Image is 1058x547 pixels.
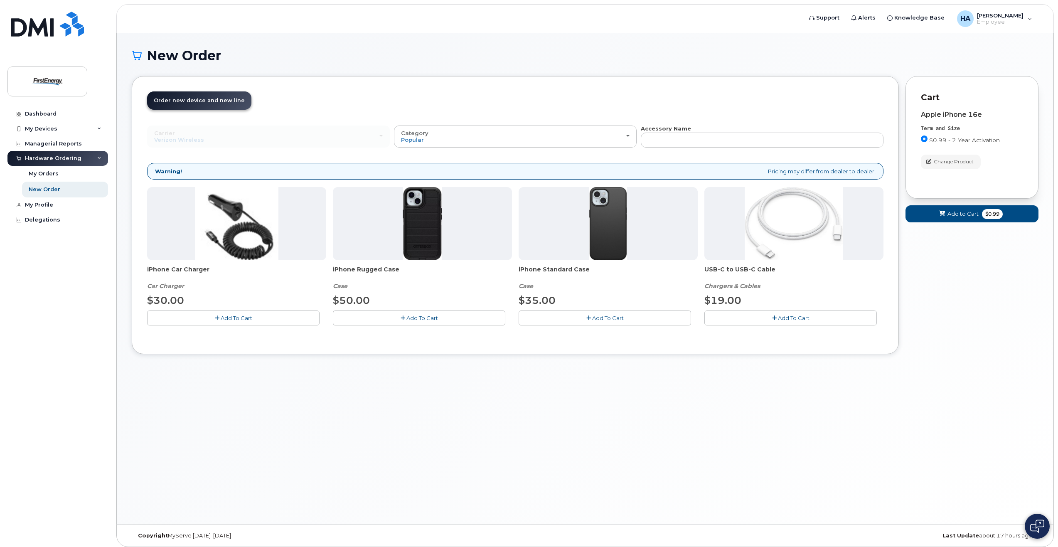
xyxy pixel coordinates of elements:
button: Change Product [921,155,981,169]
span: $19.00 [704,294,741,306]
strong: Copyright [138,532,168,539]
span: iPhone Car Charger [147,265,326,282]
strong: Last Update [942,532,979,539]
div: about 17 hours ago [736,532,1038,539]
span: Order new device and new line [154,97,245,103]
span: Add To Cart [406,315,438,321]
button: Add To Cart [333,310,505,325]
div: Apple iPhone 16e [921,111,1023,118]
div: iPhone Rugged Case [333,265,512,290]
img: iphonesecg.jpg [195,187,278,260]
button: Category Popular [394,126,637,147]
input: $0.99 - 2 Year Activation [921,136,928,142]
button: Add to Cart $0.99 [905,205,1038,222]
span: Add To Cart [778,315,809,321]
button: Add To Cart [519,310,691,325]
span: iPhone Rugged Case [333,265,512,282]
span: $50.00 [333,294,370,306]
div: Pricing may differ from dealer to dealer! [147,163,883,180]
button: Add To Cart [704,310,877,325]
span: Add to Cart [947,210,979,218]
p: Cart [921,91,1023,103]
em: Chargers & Cables [704,282,760,290]
span: Category [401,130,428,136]
strong: Warning! [155,168,182,175]
div: Term and Size [921,125,1023,132]
img: Defender.jpg [403,187,442,260]
button: Add To Cart [147,310,320,325]
img: Symmetry.jpg [589,187,627,260]
span: $30.00 [147,294,184,306]
span: iPhone Standard Case [519,265,698,282]
img: Open chat [1030,520,1044,533]
span: Popular [401,136,424,143]
strong: Accessory Name [641,125,691,132]
span: $35.00 [519,294,556,306]
div: MyServe [DATE]–[DATE] [132,532,434,539]
em: Car Charger [147,282,184,290]
span: USB-C to USB-C Cable [704,265,883,282]
div: iPhone Car Charger [147,265,326,290]
em: Case [333,282,347,290]
span: Change Product [934,158,974,165]
span: $0.99 - 2 Year Activation [929,137,1000,143]
span: Add To Cart [592,315,624,321]
h1: New Order [132,48,1038,63]
span: Add To Cart [221,315,252,321]
span: $0.99 [982,209,1003,219]
img: USB-C.jpg [745,187,843,260]
div: USB-C to USB-C Cable [704,265,883,290]
em: Case [519,282,533,290]
div: iPhone Standard Case [519,265,698,290]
